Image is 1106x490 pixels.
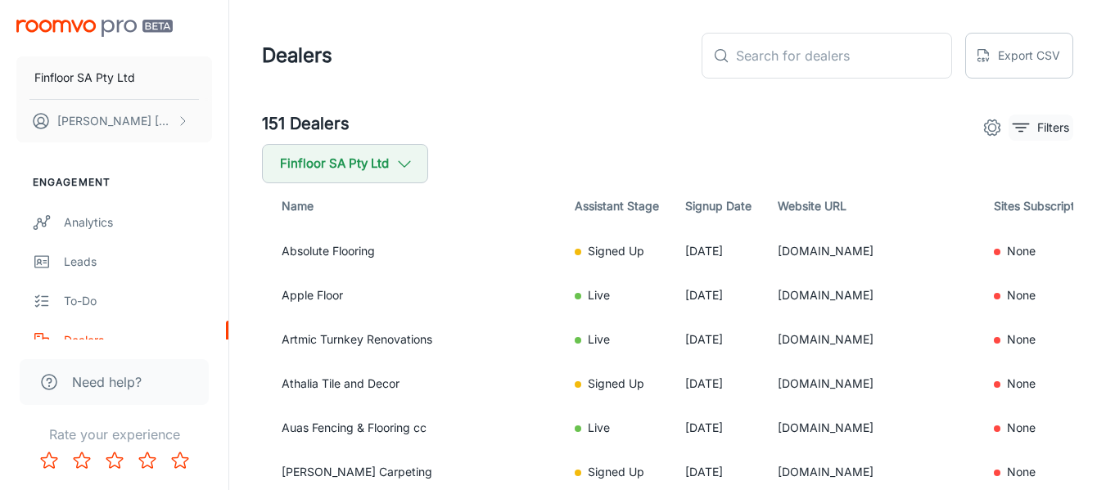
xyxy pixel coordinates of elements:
[765,273,981,317] td: [DOMAIN_NAME]
[736,33,952,79] input: Search for dealers
[562,317,672,362] td: Live
[976,111,1009,144] button: settings
[262,144,428,183] button: Finfloor SA Pty Ltd
[1009,115,1073,141] button: filter
[131,444,164,477] button: Rate 4 star
[164,444,196,477] button: Rate 5 star
[64,214,212,232] div: Analytics
[262,183,562,229] th: Name
[72,372,142,392] span: Need help?
[1037,119,1069,137] p: Filters
[13,425,215,444] p: Rate your experience
[16,20,173,37] img: Roomvo PRO Beta
[57,112,173,130] p: [PERSON_NAME] [PERSON_NAME]
[765,317,981,362] td: [DOMAIN_NAME]
[33,444,65,477] button: Rate 1 star
[34,69,135,87] p: Finfloor SA Pty Ltd
[672,229,765,273] td: [DATE]
[562,183,672,229] th: Assistant Stage
[562,273,672,317] td: Live
[262,406,562,450] td: Auas Fencing & Flooring cc
[262,317,562,362] td: Artmic Turnkey Renovations
[672,183,765,229] th: Signup Date
[765,406,981,450] td: [DOMAIN_NAME]
[672,406,765,450] td: [DATE]
[672,362,765,406] td: [DATE]
[262,362,562,406] td: Athalia Tile and Decor
[765,183,981,229] th: Website URL
[562,406,672,450] td: Live
[64,253,212,271] div: Leads
[672,273,765,317] td: [DATE]
[262,229,562,273] td: Absolute Flooring
[765,362,981,406] td: [DOMAIN_NAME]
[562,229,672,273] td: Signed Up
[262,111,350,137] h5: 151 Dealers
[64,292,212,310] div: To-do
[262,41,332,70] h1: Dealers
[965,33,1073,79] button: Export CSV
[672,317,765,362] td: [DATE]
[64,331,212,349] div: Dealers
[765,229,981,273] td: [DOMAIN_NAME]
[262,273,562,317] td: Apple Floor
[98,444,131,477] button: Rate 3 star
[16,56,212,99] button: Finfloor SA Pty Ltd
[65,444,98,477] button: Rate 2 star
[16,100,212,142] button: [PERSON_NAME] [PERSON_NAME]
[562,362,672,406] td: Signed Up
